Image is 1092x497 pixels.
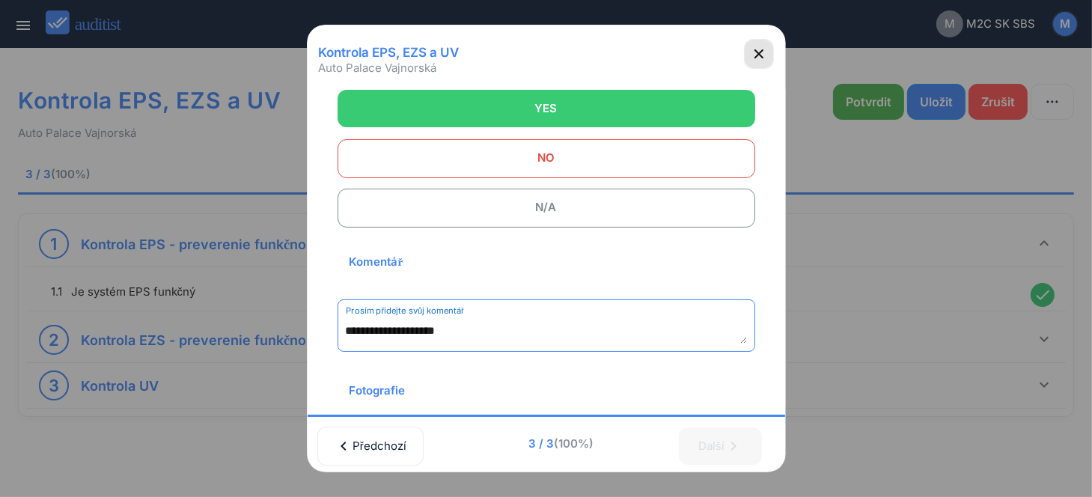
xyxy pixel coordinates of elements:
div: Předchozí [337,430,404,463]
span: Auto Palace Vajnorská [319,61,437,76]
span: N/A [356,192,736,222]
h2: Fotografie [338,367,418,415]
span: 3 / 3 [447,436,676,452]
h1: Kontrola EPS, EZS a UV [314,39,465,66]
span: (100%) [554,436,594,451]
span: NO [356,143,736,173]
button: Předchozí [317,427,424,466]
span: YES [356,94,736,124]
i: chevron_left [335,437,353,455]
h2: Komentář [338,238,415,286]
textarea: Prosím přidejte svůj komentář [346,319,747,344]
